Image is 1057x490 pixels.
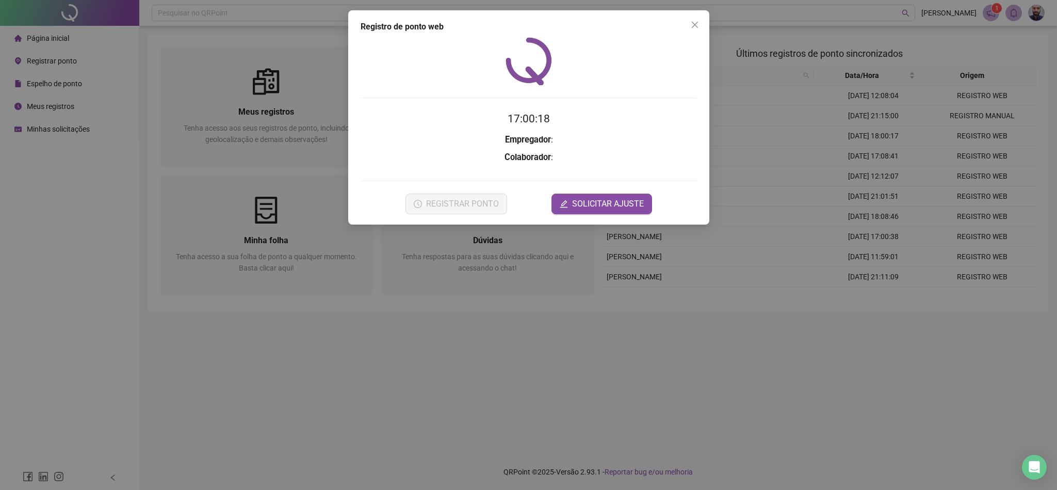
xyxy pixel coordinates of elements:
[691,21,699,29] span: close
[508,113,550,125] time: 17:00:18
[361,21,697,33] div: Registro de ponto web
[505,152,551,162] strong: Colaborador
[505,135,550,145] strong: Empregador
[551,194,652,214] button: editSOLICITAR AJUSTE
[560,200,568,208] span: edit
[506,37,552,85] img: QRPoint
[572,198,644,210] span: SOLICITAR AJUSTE
[361,133,697,147] h3: :
[361,151,697,164] h3: :
[405,194,507,214] button: REGISTRAR PONTO
[1022,455,1047,480] div: Open Intercom Messenger
[687,17,703,33] button: Close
